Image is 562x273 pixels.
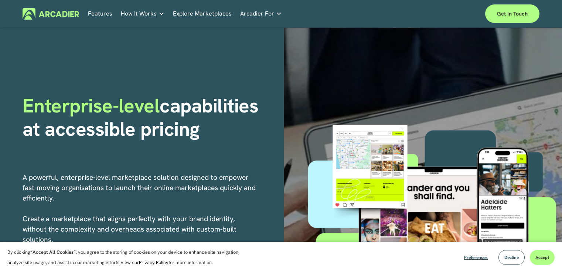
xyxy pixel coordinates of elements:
[498,250,525,265] button: Decline
[485,4,539,23] a: Get in touch
[139,259,168,266] a: Privacy Policy
[30,249,76,255] strong: “Accept All Cookies”
[530,250,555,265] button: Accept
[240,9,274,19] span: Arcadier For
[23,93,263,141] strong: capabilities at accessible pricing
[464,255,488,260] span: Preferences
[23,93,160,118] span: Enterprise-level
[23,8,79,20] img: Arcadier
[121,8,164,20] a: folder dropdown
[504,255,519,260] span: Decline
[7,247,248,268] p: By clicking , you agree to the storing of cookies on your device to enhance site navigation, anal...
[535,255,549,260] span: Accept
[240,8,282,20] a: folder dropdown
[459,250,493,265] button: Preferences
[88,8,112,20] a: Features
[173,8,232,20] a: Explore Marketplaces
[121,9,157,19] span: How It Works
[23,172,257,266] p: A powerful, enterprise-level marketplace solution designed to empower fast-moving organisations t...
